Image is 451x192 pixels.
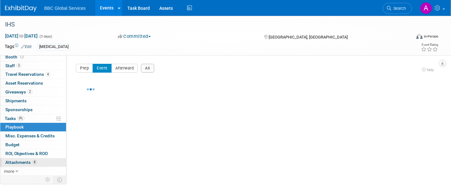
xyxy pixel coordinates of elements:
[19,54,25,59] span: Booth not reserved yet
[0,70,66,79] a: Travel Reservations4
[383,3,412,14] a: Search
[5,54,25,59] span: Booth
[5,133,55,138] span: Misc. Expenses & Credits
[37,44,70,50] div: [MEDICAL_DATA]
[44,6,86,11] span: BBC Global Services
[5,89,32,94] span: Giveaways
[5,160,37,165] span: Attachments
[5,81,43,86] span: Asset Reservations
[5,72,50,77] span: Travel Reservations
[0,114,66,123] a: Tasks0%
[3,19,401,30] div: IHS
[0,97,66,105] a: Shipments
[5,43,32,51] td: Tags
[0,79,66,87] a: Asset Reservations
[27,89,32,94] span: 2
[420,2,432,14] img: Alex Corrigan
[269,35,348,39] span: [GEOGRAPHIC_DATA], [GEOGRAPHIC_DATA]
[53,176,66,184] td: Toggle Event Tabs
[5,151,48,156] span: ROI, Objectives & ROO
[93,64,112,73] button: Event
[42,176,53,184] td: Personalize Event Tab Strip
[39,34,52,39] span: (3 days)
[5,142,20,147] span: Budget
[5,124,24,129] span: Playbook
[0,132,66,140] a: Misc. Expenses & Credits
[0,105,66,114] a: Sponsorships
[32,160,37,165] span: 8
[427,68,434,72] span: help
[17,116,24,121] span: 0%
[391,6,406,11] span: Search
[5,107,33,112] span: Sponsorships
[4,169,14,174] span: more
[5,5,37,12] img: ExhibitDay
[0,158,66,167] a: Attachments8
[421,43,438,46] div: Event Rating
[416,34,423,39] img: Format-Inperson.png
[46,72,50,77] span: 4
[374,33,438,42] div: Event Format
[5,33,38,39] span: [DATE] [DATE]
[87,88,94,90] img: loading...
[5,98,27,103] span: Shipments
[111,64,138,73] button: Afterward
[0,88,66,96] a: Giveaways2
[0,149,66,158] a: ROI, Objectives & ROO
[5,63,21,68] span: Staff
[76,64,93,73] button: Prep
[0,62,66,70] a: Staff3
[16,63,21,68] span: 3
[424,34,438,39] div: In-Person
[116,33,153,40] button: Committed
[0,167,66,176] a: more
[5,116,24,121] span: Tasks
[0,141,66,149] a: Budget
[21,45,32,49] a: Edit
[0,123,66,131] a: Playbook
[18,33,24,39] span: to
[0,53,66,61] a: Booth
[141,64,154,73] button: All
